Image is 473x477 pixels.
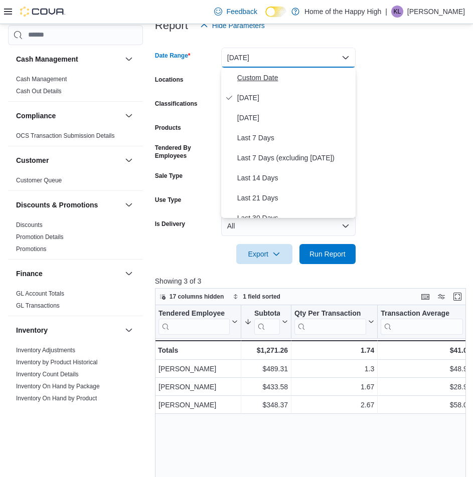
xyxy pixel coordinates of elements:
[237,172,352,184] span: Last 14 Days
[265,7,286,17] input: Dark Mode
[155,172,183,180] label: Sale Type
[155,76,184,84] label: Locations
[16,358,98,366] span: Inventory by Product Historical
[299,244,356,264] button: Run Report
[242,244,286,264] span: Export
[8,73,143,101] div: Cash Management
[16,221,43,228] a: Discounts
[16,346,75,354] span: Inventory Adjustments
[16,382,100,390] span: Inventory On Hand by Package
[381,399,471,411] div: $58.06
[244,344,288,356] div: $1,271.26
[381,381,471,393] div: $28.91
[391,6,403,18] div: Kiannah Lloyd
[294,381,374,393] div: 1.67
[244,399,288,411] div: $348.37
[237,192,352,204] span: Last 21 Days
[309,249,346,259] span: Run Report
[16,200,98,210] h3: Discounts & Promotions
[16,246,47,253] a: Promotions
[20,7,65,17] img: Cova
[16,132,115,140] span: OCS Transaction Submission Details
[196,16,269,36] button: Hide Parameters
[237,132,352,144] span: Last 7 Days
[170,293,224,301] span: 17 columns hidden
[294,309,366,334] div: Qty Per Transaction
[16,176,62,184] span: Customer Queue
[155,100,198,108] label: Classifications
[254,309,280,334] div: Subtotal
[158,344,238,356] div: Totals
[16,325,48,335] h3: Inventory
[16,76,67,83] a: Cash Management
[16,54,78,64] h3: Cash Management
[123,154,135,166] button: Customer
[155,291,228,303] button: 17 columns hidden
[159,309,238,334] button: Tendered Employee
[16,75,67,83] span: Cash Management
[381,363,471,375] div: $48.93
[237,92,352,104] span: [DATE]
[229,291,284,303] button: 1 field sorted
[236,244,292,264] button: Export
[16,302,60,309] a: GL Transactions
[159,309,230,318] div: Tendered Employee
[8,174,143,190] div: Customer
[16,221,43,229] span: Discounts
[244,381,288,393] div: $433.58
[294,399,374,411] div: 2.67
[16,269,43,279] h3: Finance
[16,245,47,253] span: Promotions
[155,144,217,160] label: Tendered By Employees
[159,381,238,393] div: [PERSON_NAME]
[16,325,121,335] button: Inventory
[16,200,121,210] button: Discounts & Promotions
[385,6,387,18] p: |
[237,112,352,124] span: [DATE]
[407,6,465,18] p: [PERSON_NAME]
[221,48,356,68] button: [DATE]
[16,347,75,354] a: Inventory Adjustments
[155,52,191,60] label: Date Range
[221,216,356,236] button: All
[16,302,60,310] span: GL Transactions
[16,177,62,184] a: Customer Queue
[123,199,135,211] button: Discounts & Promotions
[16,290,64,297] a: GL Account Totals
[210,2,261,22] a: Feedback
[16,111,56,121] h3: Compliance
[155,20,188,32] h3: Report
[16,233,64,241] span: Promotion Details
[435,291,447,303] button: Display options
[123,324,135,336] button: Inventory
[244,363,288,375] div: $489.31
[254,309,280,318] div: Subtotal
[381,309,463,318] div: Transaction Average
[159,309,230,334] div: Tendered Employee
[294,309,366,318] div: Qty Per Transaction
[212,21,265,31] span: Hide Parameters
[304,6,381,18] p: Home of the Happy High
[381,309,463,334] div: Transaction Average
[381,309,471,334] button: Transaction Average
[16,269,121,279] button: Finance
[16,233,64,241] a: Promotion Details
[16,54,121,64] button: Cash Management
[244,309,288,334] button: Subtotal
[16,383,100,390] a: Inventory On Hand by Package
[294,309,374,334] button: Qty Per Transaction
[16,394,97,402] span: Inventory On Hand by Product
[16,290,64,298] span: GL Account Totals
[237,212,352,224] span: Last 30 Days
[123,110,135,122] button: Compliance
[237,152,352,164] span: Last 7 Days (excluding [DATE])
[159,363,238,375] div: [PERSON_NAME]
[155,276,469,286] p: Showing 3 of 3
[419,291,431,303] button: Keyboard shortcuts
[16,370,79,378] span: Inventory Count Details
[8,219,143,259] div: Discounts & Promotions
[237,72,352,84] span: Custom Date
[8,288,143,316] div: Finance
[394,6,401,18] span: KL
[155,220,185,228] label: Is Delivery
